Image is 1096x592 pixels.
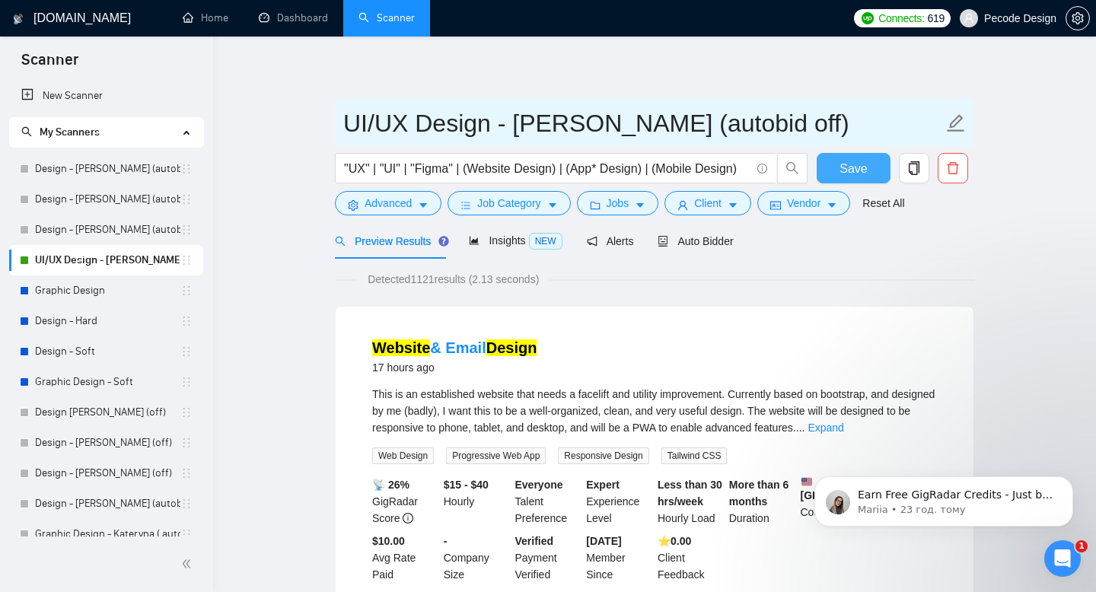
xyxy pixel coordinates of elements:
a: Design - [PERSON_NAME] (off) [35,458,180,489]
span: holder [180,467,193,479]
span: Scanner [9,49,91,81]
div: GigRadar Score [369,476,441,527]
button: settingAdvancedcaret-down [335,191,441,215]
div: Talent Preference [512,476,584,527]
span: Jobs [607,195,629,212]
span: Tailwind CSS [661,447,728,464]
input: Scanner name... [343,104,943,142]
div: Hourly Load [655,476,726,527]
span: Insights [469,234,562,247]
div: This is an established website that needs a facelift and utility improvement. Currently based on ... [372,386,937,436]
span: holder [180,498,193,510]
div: Client Feedback [655,533,726,583]
li: Design Anastasia L. (off) [9,397,203,428]
img: logo [13,7,24,31]
span: My Scanners [40,126,100,138]
a: Design [PERSON_NAME] (off) [35,397,180,428]
a: New Scanner [21,81,191,111]
a: Graphic Design - Soft [35,367,180,397]
span: caret-down [827,199,837,211]
input: Search Freelance Jobs... [344,159,750,178]
div: Member Since [583,533,655,583]
span: folder [590,199,601,211]
b: $15 - $40 [444,479,489,491]
button: barsJob Categorycaret-down [448,191,570,215]
span: info-circle [403,513,413,524]
b: Less than 30 hrs/week [658,479,722,508]
span: info-circle [757,164,767,173]
b: More than 6 months [729,479,789,508]
a: Design - [PERSON_NAME] (autobid off) [35,154,180,184]
a: setting [1066,12,1090,24]
a: Design - [PERSON_NAME] (autobid off) [35,489,180,519]
span: 1 [1075,540,1088,552]
a: dashboardDashboard [259,11,328,24]
a: Website& EmailDesign [372,339,537,356]
span: This is an established website that needs a facelift and utility improvement. Currently based on ... [372,388,935,434]
li: Graphic Design [9,275,203,306]
li: Design - Soft [9,336,203,367]
span: holder [180,193,193,205]
b: Expert [586,479,620,491]
span: user [964,13,974,24]
span: search [778,161,807,175]
span: Advanced [365,195,412,212]
span: Detected 1121 results (2.13 seconds) [357,271,550,288]
span: holder [180,345,193,358]
span: search [335,236,346,247]
button: idcardVendorcaret-down [757,191,850,215]
a: Graphic Design - Kateryna ( autobid off) [35,519,180,549]
span: caret-down [418,199,429,211]
li: Design - Viktoria H. (autobid off) [9,184,203,215]
div: Duration [726,476,798,527]
span: Vendor [787,195,820,212]
iframe: Intercom notifications повідомлення [792,444,1096,551]
span: holder [180,406,193,419]
button: search [777,153,808,183]
a: Design - [PERSON_NAME] (autobid off) [35,215,180,245]
button: userClientcaret-down [664,191,751,215]
a: Reset All [862,195,904,212]
span: Alerts [587,235,634,247]
li: Design - Kateryna K. (autobid off) [9,489,203,519]
span: caret-down [728,199,738,211]
span: caret-down [547,199,558,211]
li: Graphic Design - Kateryna ( autobid off) [9,519,203,549]
span: notification [587,236,597,247]
div: Company Size [441,533,512,583]
div: Avg Rate Paid [369,533,441,583]
li: Design - Olga P. (autobid off) [9,215,203,245]
a: UI/UX Design - [PERSON_NAME] (autobid on) [35,245,180,275]
span: holder [180,376,193,388]
a: Graphic Design [35,275,180,306]
b: $10.00 [372,535,405,547]
span: Save [840,159,867,178]
div: Experience Level [583,476,655,527]
span: 619 [928,10,945,27]
div: Tooltip anchor [437,234,451,248]
span: delete [938,161,967,175]
li: UI/UX Design - Victoriia B. (autobid on) [9,245,203,275]
div: Hourly [441,476,512,527]
a: Design - [PERSON_NAME] (off) [35,428,180,458]
span: idcard [770,199,781,211]
b: ⭐️ 0.00 [658,535,691,547]
b: 📡 26% [372,479,409,491]
span: Job Category [477,195,540,212]
mark: Design [486,339,537,356]
span: holder [180,285,193,297]
span: holder [180,315,193,327]
button: delete [938,153,968,183]
button: folderJobscaret-down [577,191,659,215]
span: ... [796,422,805,434]
b: [DATE] [586,535,621,547]
a: Design - Soft [35,336,180,367]
li: Design - Olga P. (off) [9,428,203,458]
span: holder [180,437,193,449]
b: Verified [515,535,554,547]
mark: Website [372,339,430,356]
span: edit [946,113,966,133]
